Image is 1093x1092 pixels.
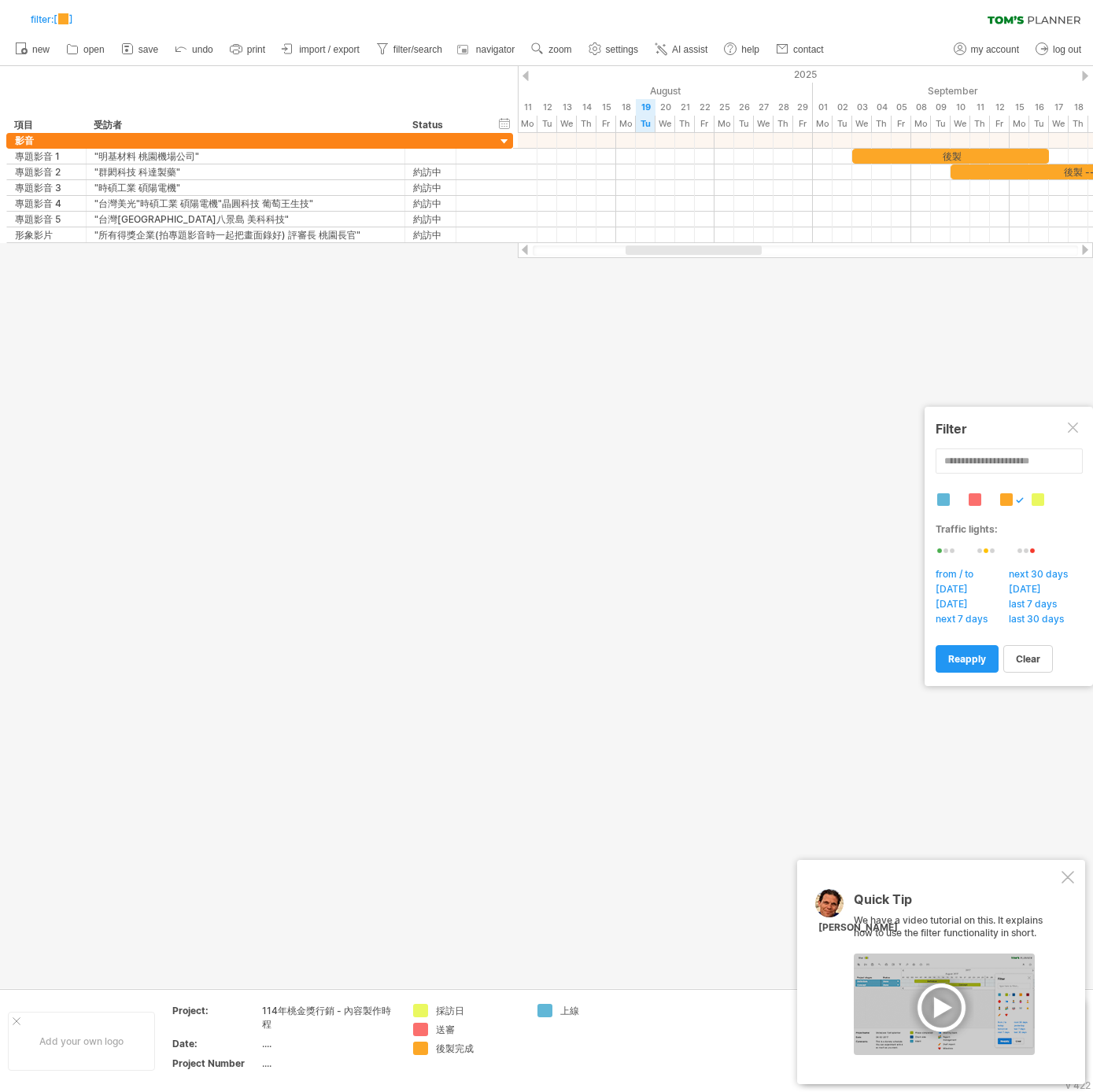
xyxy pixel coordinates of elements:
div: Friday, 5 September 2025 [892,99,911,116]
span: clear [1016,653,1040,665]
div: "明基材料 桃園機場公司" [94,149,397,164]
div: 約訪中 [413,196,448,211]
div: Tuesday, 2 September 2025 [833,116,852,132]
span: undo [192,44,213,55]
div: Add your own logo [8,1012,155,1071]
div: Monday, 18 August 2025 [616,99,636,116]
a: zoom [527,39,576,60]
a: clear [1003,645,1053,673]
div: Date: [172,1037,259,1050]
div: Monday, 8 September 2025 [911,116,931,132]
div: [PERSON_NAME] [818,921,898,935]
div: Monday, 15 September 2025 [1010,116,1029,132]
div: 專題影音 5 [15,212,78,227]
a: new [11,39,54,60]
div: Wednesday, 17 September 2025 [1049,116,1069,132]
a: reapply [936,645,999,673]
div: "台灣[GEOGRAPHIC_DATA]八景島 美科科技" [94,212,397,227]
div: Thursday, 11 September 2025 [970,99,990,116]
a: filter/search [372,39,447,60]
a: import / export [278,39,364,60]
div: 後製完成 [436,1042,522,1055]
div: Tuesday, 16 September 2025 [1029,99,1049,116]
div: Thursday, 18 September 2025 [1069,116,1088,132]
div: Wednesday, 13 August 2025 [557,116,577,132]
div: Project: [172,1004,259,1017]
div: Friday, 29 August 2025 [793,99,813,116]
div: 後製 [852,149,1049,164]
div: 送審 [436,1023,522,1036]
span: contact [793,44,824,55]
span: save [138,44,158,55]
a: print [226,39,270,60]
div: 專題影音 3 [15,180,78,195]
div: 約訪中 [413,180,448,195]
div: "群閎科技 科達製藥" [94,164,397,179]
div: Tuesday, 16 September 2025 [1029,116,1049,132]
div: Monday, 25 August 2025 [715,99,734,116]
div: Wednesday, 20 August 2025 [655,116,675,132]
div: Thursday, 11 September 2025 [970,116,990,132]
span: [DATE] [933,598,979,614]
div: August 2025 [400,83,813,99]
div: Thursday, 21 August 2025 [675,99,695,116]
span: next 7 days [933,613,999,629]
span: [DATE] [933,583,979,599]
span: help [741,44,759,55]
div: Tuesday, 26 August 2025 [734,99,754,116]
span: my account [971,44,1019,55]
div: Thursday, 4 September 2025 [872,116,892,132]
a: settings [585,39,643,60]
a: save [117,39,163,60]
span: [ ] [31,13,73,26]
div: Friday, 12 September 2025 [990,116,1010,132]
span: zoom [548,44,571,55]
div: "台灣美光"時碩工業 碩陽電機"晶圓科技 葡萄王生技" [94,196,397,211]
span: filter/search [393,44,442,55]
div: "時碩工業 碩陽電機" [94,180,397,195]
span: import / export [299,44,360,55]
span: last 7 days [1006,598,1068,614]
div: 114年桃金獎行銷 - 內容製作時程 [262,1004,394,1031]
div: Quick Tip [854,893,1058,914]
div: 採訪日 [436,1004,522,1017]
div: Thursday, 21 August 2025 [675,116,695,132]
div: Project Number [172,1057,259,1070]
span: [DATE] [1006,583,1052,599]
div: Friday, 15 August 2025 [596,116,616,132]
div: Monday, 18 August 2025 [616,116,636,132]
div: Friday, 15 August 2025 [596,99,616,116]
div: Tuesday, 19 August 2025 [636,99,655,116]
span: next 30 days [1006,568,1079,584]
a: undo [171,39,218,60]
div: Filter [936,421,1082,437]
span: navigator [476,44,515,55]
div: Friday, 22 August 2025 [695,116,715,132]
div: Wednesday, 13 August 2025 [557,99,577,116]
div: Monday, 1 September 2025 [813,116,833,132]
div: 專題影音 4 [15,196,78,211]
a: AI assist [651,39,712,60]
a: log out [1032,39,1086,60]
div: Tuesday, 12 August 2025 [537,116,557,132]
div: 專題影音 2 [15,164,78,179]
a: open [62,39,109,60]
div: 形象影片 [15,227,78,242]
div: Wednesday, 3 September 2025 [852,116,872,132]
div: 約訪中 [413,227,448,242]
div: Tuesday, 2 September 2025 [833,99,852,116]
span: settings [606,44,638,55]
div: .... [262,1037,394,1050]
div: Wednesday, 10 September 2025 [951,99,970,116]
div: Friday, 29 August 2025 [793,116,813,132]
a: my account [950,39,1024,60]
div: Monday, 11 August 2025 [518,99,537,116]
div: 專題影音 1 [15,149,78,164]
div: Tuesday, 12 August 2025 [537,99,557,116]
span: log out [1053,44,1081,55]
div: Monday, 11 August 2025 [518,116,537,132]
div: "所有得獎企業(拍專題影音時一起把畫面錄好) 評審長 桃園長官" [94,227,397,242]
div: We have a video tutorial on this. It explains how to use the filter functionality in short. [854,893,1058,1055]
span: from / to [933,568,984,584]
div: Monday, 25 August 2025 [715,116,734,132]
